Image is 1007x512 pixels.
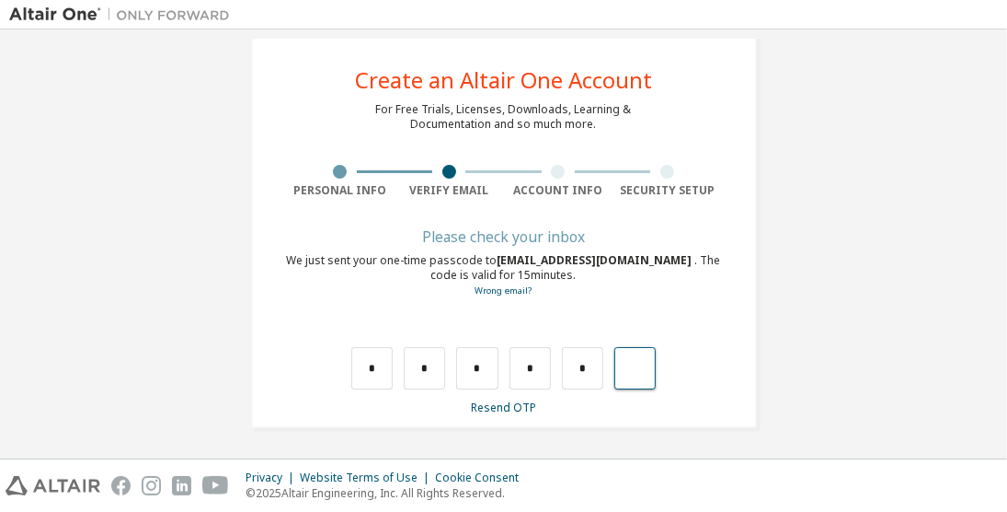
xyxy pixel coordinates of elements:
[612,183,722,198] div: Security Setup
[395,183,504,198] div: Verify Email
[471,400,536,415] a: Resend OTP
[111,476,131,495] img: facebook.svg
[286,253,722,298] div: We just sent your one-time passcode to . The code is valid for 15 minutes.
[202,476,229,495] img: youtube.svg
[172,476,191,495] img: linkedin.svg
[142,476,161,495] img: instagram.svg
[435,471,530,485] div: Cookie Consent
[246,471,300,485] div: Privacy
[504,183,613,198] div: Account Info
[246,485,530,501] p: © 2025 Altair Engineering, Inc. All Rights Reserved.
[9,6,239,24] img: Altair One
[376,102,632,132] div: For Free Trials, Licenses, Downloads, Learning & Documentation and so much more.
[475,285,532,297] a: Go back to the registration form
[498,252,695,268] span: [EMAIL_ADDRESS][DOMAIN_NAME]
[355,69,652,91] div: Create an Altair One Account
[286,231,722,242] div: Please check your inbox
[300,471,435,485] div: Website Terms of Use
[286,183,395,198] div: Personal Info
[6,476,100,495] img: altair_logo.svg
